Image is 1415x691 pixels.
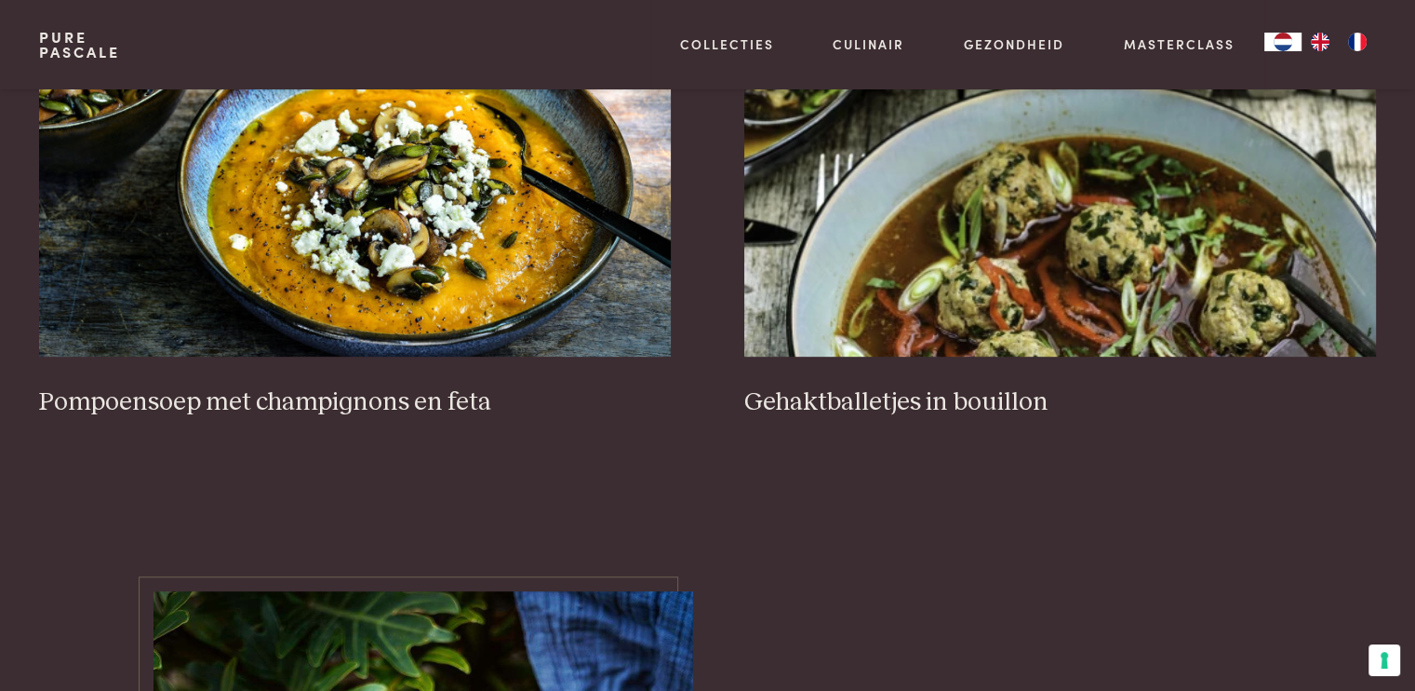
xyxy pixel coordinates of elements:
[1124,34,1235,54] a: Masterclass
[1302,33,1376,51] ul: Language list
[1302,33,1339,51] a: EN
[39,30,120,60] a: PurePascale
[1264,33,1376,51] aside: Language selected: Nederlands
[680,34,774,54] a: Collecties
[1264,33,1302,51] div: Language
[1368,644,1400,676] button: Uw voorkeuren voor toestemming voor trackingtechnologieën
[964,34,1064,54] a: Gezondheid
[833,34,904,54] a: Culinair
[744,386,1375,419] h3: Gehaktballetjes in bouillon
[39,386,670,419] h3: Pompoensoep met champignons en feta
[1339,33,1376,51] a: FR
[1264,33,1302,51] a: NL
